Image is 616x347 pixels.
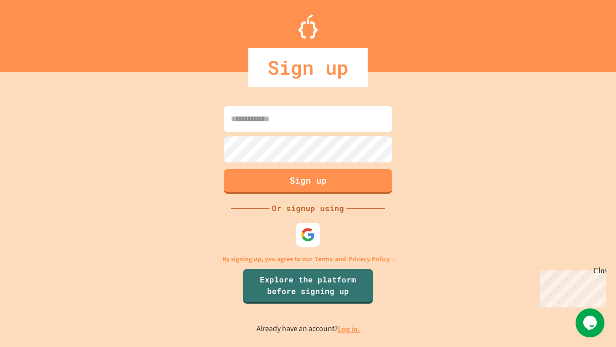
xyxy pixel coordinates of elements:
[243,269,373,304] a: Explore the platform before signing up
[301,227,315,242] img: google-icon.svg
[248,48,368,87] div: Sign up
[298,14,318,39] img: Logo.svg
[348,254,390,264] a: Privacy Policy
[224,169,392,194] button: Sign up
[269,202,346,214] div: Or signup using
[338,324,360,334] a: Log in.
[4,4,66,61] div: Chat with us now!Close
[576,308,606,337] iframe: chat widget
[536,267,606,307] iframe: chat widget
[315,254,333,264] a: Terms
[222,254,394,264] p: By signing up, you agree to our and .
[257,323,360,335] p: Already have an account?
